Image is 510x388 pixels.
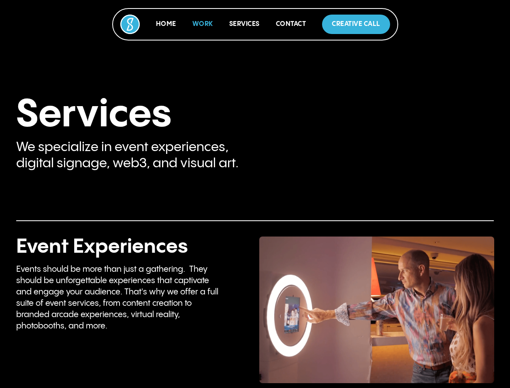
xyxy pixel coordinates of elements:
[156,21,176,28] a: Home
[192,21,213,28] a: Work
[16,237,219,258] h3: Event Experiences
[229,21,260,28] a: Services
[120,15,140,34] img: Socialure Logo
[332,19,380,29] p: Creative Call
[16,97,251,133] h2: Services
[16,264,219,332] p: Events should be more than just a gathering. They should be unforgettable experiences that captiv...
[16,139,251,172] p: We specialize in event experiences, digital signage, web3, and visual art.
[276,21,306,28] a: Contact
